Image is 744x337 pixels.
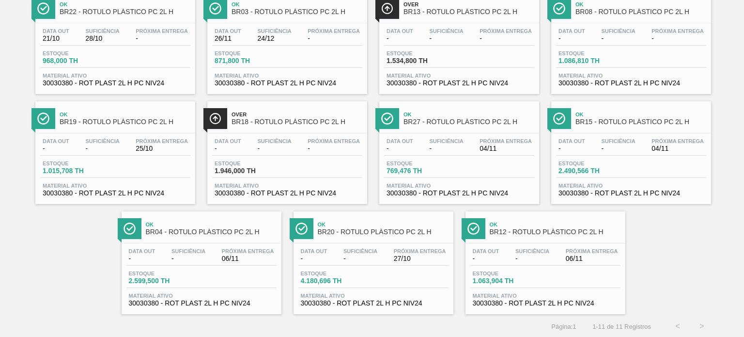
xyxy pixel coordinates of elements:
a: ÍconeOkBR04 - RÓTULO PLÁSTICO PC 2L HData out-Suficiência-Próxima Entrega06/11Estoque2.599,500 TH... [114,204,286,314]
a: ÍconeOkBR27 - RÓTULO PLÁSTICO PC 2L HData out-Suficiência-Próxima Entrega04/11Estoque769,476 THMa... [372,94,544,204]
span: BR22 - RÓTULO PLÁSTICO PC 2L H [60,8,190,16]
img: Ícone [209,112,221,125]
span: Material ativo [215,183,360,189]
span: - [558,35,585,42]
a: ÍconeOkBR19 - RÓTULO PLÁSTICO PC 2L HData out-Suficiência-Próxima Entrega25/10Estoque1.015,708 TH... [28,94,200,204]
span: 28/10 [85,35,119,42]
span: - [215,145,241,152]
span: 1.534,800 TH [387,57,454,64]
span: Material ativo [558,183,704,189]
span: - [387,145,413,152]
span: Próxima Entrega [651,138,704,144]
span: Suficiência [343,248,377,254]
span: Estoque [301,271,369,276]
img: Ícone [553,112,565,125]
span: 968,000 TH [43,57,110,64]
span: Ok [232,1,362,7]
span: Suficiência [429,138,463,144]
span: 30030380 - ROT PLAST 2L H PC NIV24 [43,80,188,87]
span: Ok [490,222,620,227]
span: 04/11 [651,145,704,152]
span: Data out [43,138,69,144]
span: - [387,35,413,42]
span: - [601,35,635,42]
span: BR19 - RÓTULO PLÁSTICO PC 2L H [60,118,190,126]
span: Ok [60,1,190,7]
span: Estoque [558,160,626,166]
span: Próxima Entrega [480,28,532,34]
span: 25/10 [136,145,188,152]
span: Material ativo [215,73,360,79]
span: - [301,255,327,262]
span: Suficiência [429,28,463,34]
span: 30030380 - ROT PLAST 2L H PC NIV24 [215,190,360,197]
span: Over [232,112,362,117]
span: Página : 1 [551,323,576,330]
span: 1.086,810 TH [558,57,626,64]
span: - [257,145,291,152]
span: Data out [473,248,499,254]
span: - [651,35,704,42]
span: Material ativo [43,73,188,79]
img: Ícone [124,223,136,235]
span: - [308,35,360,42]
span: 27/10 [394,255,446,262]
span: 30030380 - ROT PLAST 2L H PC NIV24 [473,300,618,307]
span: 26/11 [215,35,241,42]
span: - [429,35,463,42]
span: BR04 - RÓTULO PLÁSTICO PC 2L H [146,228,277,236]
span: - [136,35,188,42]
span: Estoque [215,50,282,56]
img: Ícone [295,223,308,235]
span: 21/10 [43,35,69,42]
span: - [515,255,549,262]
span: 30030380 - ROT PLAST 2L H PC NIV24 [215,80,360,87]
span: - [601,145,635,152]
span: Ok [575,1,706,7]
span: BR13 - RÓTULO PLÁSTICO PC 2L H [403,8,534,16]
img: Ícone [553,2,565,15]
img: Ícone [467,223,480,235]
span: BR20 - RÓTULO PLÁSTICO PC 2L H [318,228,449,236]
span: 30030380 - ROT PLAST 2L H PC NIV24 [43,190,188,197]
span: 1.015,708 TH [43,167,110,175]
span: 2.599,500 TH [129,277,197,285]
img: Ícone [381,112,393,125]
a: ÍconeOkBR15 - RÓTULO PLÁSTICO PC 2L HData out-Suficiência-Próxima Entrega04/11Estoque2.490,566 TH... [544,94,716,204]
span: BR03 - RÓTULO PLÁSTICO PC 2L H [232,8,362,16]
span: Suficiência [171,248,205,254]
span: Suficiência [601,138,635,144]
span: Data out [558,138,585,144]
span: 871,800 TH [215,57,282,64]
span: - [171,255,205,262]
img: Ícone [37,112,49,125]
span: BR12 - RÓTULO PLÁSTICO PC 2L H [490,228,620,236]
span: Data out [43,28,69,34]
span: Data out [387,28,413,34]
span: Estoque [43,50,110,56]
span: 30030380 - ROT PLAST 2L H PC NIV24 [558,80,704,87]
span: 1.063,904 TH [473,277,541,285]
span: Próxima Entrega [308,28,360,34]
span: Estoque [215,160,282,166]
span: Data out [129,248,155,254]
span: BR08 - RÓTULO PLÁSTICO PC 2L H [575,8,706,16]
span: 1 - 11 de 11 Registros [591,323,651,330]
span: Ok [60,112,190,117]
span: Suficiência [257,28,291,34]
span: Próxima Entrega [222,248,274,254]
span: - [308,145,360,152]
span: BR27 - RÓTULO PLÁSTICO PC 2L H [403,118,534,126]
span: 30030380 - ROT PLAST 2L H PC NIV24 [387,80,532,87]
span: Material ativo [387,183,532,189]
span: 4.180,696 TH [301,277,369,285]
span: Suficiência [515,248,549,254]
span: 24/12 [257,35,291,42]
span: Ok [575,112,706,117]
span: 30030380 - ROT PLAST 2L H PC NIV24 [129,300,274,307]
span: BR15 - RÓTULO PLÁSTICO PC 2L H [575,118,706,126]
span: Data out [215,28,241,34]
span: Próxima Entrega [394,248,446,254]
span: - [480,35,532,42]
span: Suficiência [601,28,635,34]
